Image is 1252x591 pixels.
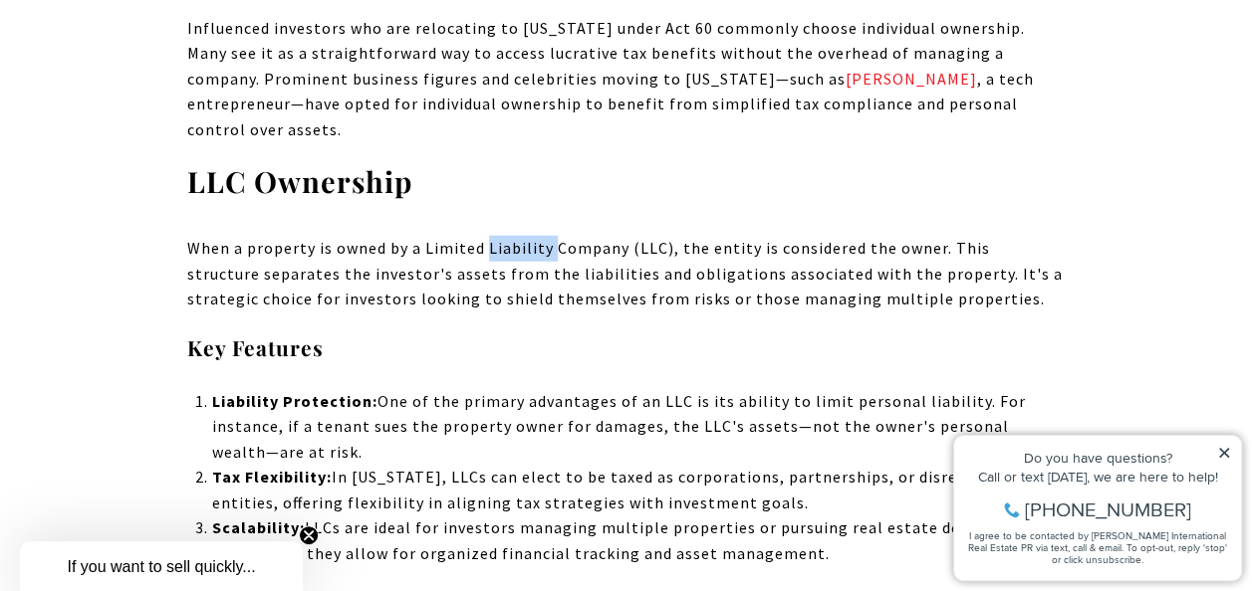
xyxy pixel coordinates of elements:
[25,122,284,160] span: I agree to be contacted by [PERSON_NAME] International Real Estate PR via text, call & email. To ...
[211,515,1065,566] p: LLCs are ideal for investors managing multiple properties or pursuing real estate development pro...
[21,64,288,78] div: Call or text [DATE], we are here to help!
[82,94,248,113] span: [PHONE_NUMBER]
[187,162,412,200] strong: LLC Ownership
[187,16,1066,143] p: Influenced investors who are relocating to [US_STATE] under Act 60 commonly choose individual own...
[21,45,288,59] div: Do you have questions?
[211,467,331,487] strong: Tax Flexibility:
[211,389,1065,466] p: One of the primary advantages of an LLC is its ability to limit personal liability. For instance,...
[299,525,319,545] button: Close teaser
[67,558,255,575] span: If you want to sell quickly...
[20,541,303,591] div: If you want to sell quickly... Close teaser
[211,517,304,537] strong: Scalability:
[211,465,1065,515] p: In [US_STATE], LLCs can elect to be taxed as corporations, partnerships, or disregarded entities,...
[211,391,376,411] strong: Liability Protection:
[846,69,977,89] a: Brock Pierce - open in a new tab
[187,236,1066,312] p: When a property is owned by a Limited Liability Company (LLC), the entity is considered the owner...
[187,333,324,361] strong: Key Features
